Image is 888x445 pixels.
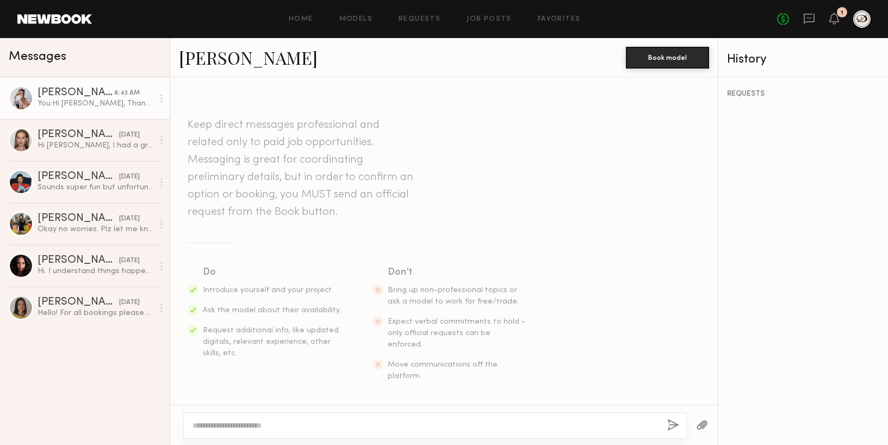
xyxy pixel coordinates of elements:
[727,53,879,66] div: History
[38,224,153,234] div: Okay no worries. Plz let me know!
[339,16,372,23] a: Models
[388,287,519,305] span: Bring up non-professional topics or ask a model to work for free/trade.
[38,171,119,182] div: [PERSON_NAME]
[203,307,341,314] span: Ask the model about their availability.
[119,130,140,140] div: [DATE]
[727,90,879,98] div: REQUESTS
[38,140,153,151] div: Hi [PERSON_NAME], I had a great weekend - I hope you did as well! I appreciate you reaching out t...
[119,256,140,266] div: [DATE]
[388,265,527,280] div: Don’t
[179,46,318,69] a: [PERSON_NAME]
[203,327,339,357] span: Request additional info, like updated digitals, relevant experience, other skills, etc.
[626,52,709,61] a: Book model
[399,16,440,23] a: Requests
[119,214,140,224] div: [DATE]
[119,298,140,308] div: [DATE]
[38,255,119,266] div: [PERSON_NAME]
[626,47,709,69] button: Book model
[188,116,416,221] header: Keep direct messages professional and related only to paid job opportunities. Messaging is great ...
[38,266,153,276] div: Hi. I understand things happen so it shouldn’t be a problem switching dates. I would like to conf...
[38,129,119,140] div: [PERSON_NAME]
[203,265,342,280] div: Do
[841,10,843,16] div: 1
[119,172,140,182] div: [DATE]
[38,308,153,318] div: Hello! For all bookings please email my agent [PERSON_NAME][EMAIL_ADDRESS][PERSON_NAME][PERSON_NA...
[38,98,153,109] div: You: Hi [PERSON_NAME], Thanks so much for getting back to me. Usage would be for an imagery refre...
[203,287,333,294] span: Introduce yourself and your project.
[388,318,525,348] span: Expect verbal commitments to hold - only official requests can be enforced.
[38,182,153,193] div: Sounds super fun but unfortunately I’m already booked on [DATE] so can’t make that date work :(
[9,51,66,63] span: Messages
[38,88,114,98] div: [PERSON_NAME]
[289,16,313,23] a: Home
[114,88,140,98] div: 8:43 AM
[467,16,512,23] a: Job Posts
[38,213,119,224] div: [PERSON_NAME]
[388,361,498,380] span: Move communications off the platform.
[538,16,581,23] a: Favorites
[38,297,119,308] div: [PERSON_NAME]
